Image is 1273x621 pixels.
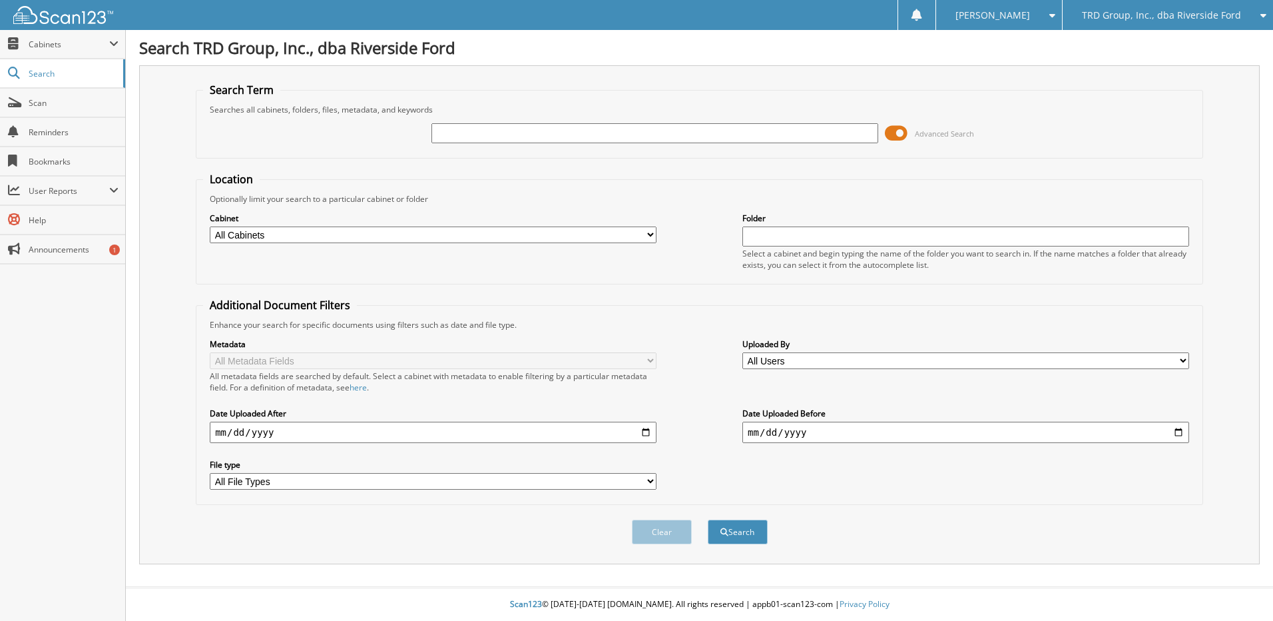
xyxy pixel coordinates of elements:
[210,459,656,470] label: File type
[203,104,1196,115] div: Searches all cabinets, folders, files, metadata, and keywords
[742,338,1189,350] label: Uploaded By
[210,338,656,350] label: Metadata
[203,319,1196,330] div: Enhance your search for specific documents using filters such as date and file type.
[29,68,117,79] span: Search
[1082,11,1241,19] span: TRD Group, Inc., dba Riverside Ford
[203,298,357,312] legend: Additional Document Filters
[742,408,1189,419] label: Date Uploaded Before
[510,598,542,610] span: Scan123
[29,185,109,197] span: User Reports
[13,6,113,24] img: scan123-logo-white.svg
[955,11,1030,19] span: [PERSON_NAME]
[109,245,120,255] div: 1
[915,129,974,139] span: Advanced Search
[29,156,119,167] span: Bookmarks
[210,408,656,419] label: Date Uploaded After
[29,215,119,226] span: Help
[203,172,260,187] legend: Location
[29,39,109,50] span: Cabinets
[742,248,1189,271] div: Select a cabinet and begin typing the name of the folder you want to search in. If the name match...
[29,97,119,109] span: Scan
[210,422,656,443] input: start
[126,588,1273,621] div: © [DATE]-[DATE] [DOMAIN_NAME]. All rights reserved | appb01-scan123-com |
[29,244,119,255] span: Announcements
[350,382,367,393] a: here
[708,520,768,544] button: Search
[632,520,692,544] button: Clear
[29,127,119,138] span: Reminders
[210,213,656,224] label: Cabinet
[139,37,1260,59] h1: Search TRD Group, Inc., dba Riverside Ford
[210,370,656,393] div: All metadata fields are searched by default. Select a cabinet with metadata to enable filtering b...
[742,422,1189,443] input: end
[840,598,890,610] a: Privacy Policy
[203,83,280,97] legend: Search Term
[742,213,1189,224] label: Folder
[203,193,1196,205] div: Optionally limit your search to a particular cabinet or folder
